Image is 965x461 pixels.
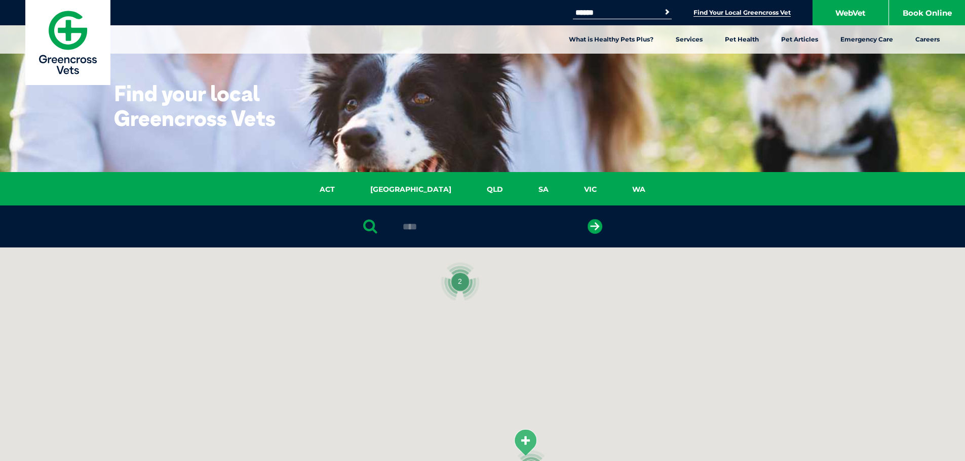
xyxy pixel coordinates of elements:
[770,25,829,54] a: Pet Articles
[353,184,469,195] a: [GEOGRAPHIC_DATA]
[558,25,665,54] a: What is Healthy Pets Plus?
[714,25,770,54] a: Pet Health
[441,262,479,301] div: 2
[614,184,663,195] a: WA
[302,184,353,195] a: ACT
[513,429,538,456] div: Noosa Civic
[114,81,314,131] h1: Find your local Greencross Vets
[829,25,904,54] a: Emergency Care
[662,7,672,17] button: Search
[904,25,951,54] a: Careers
[693,9,791,17] a: Find Your Local Greencross Vet
[566,184,614,195] a: VIC
[665,25,714,54] a: Services
[469,184,521,195] a: QLD
[521,184,566,195] a: SA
